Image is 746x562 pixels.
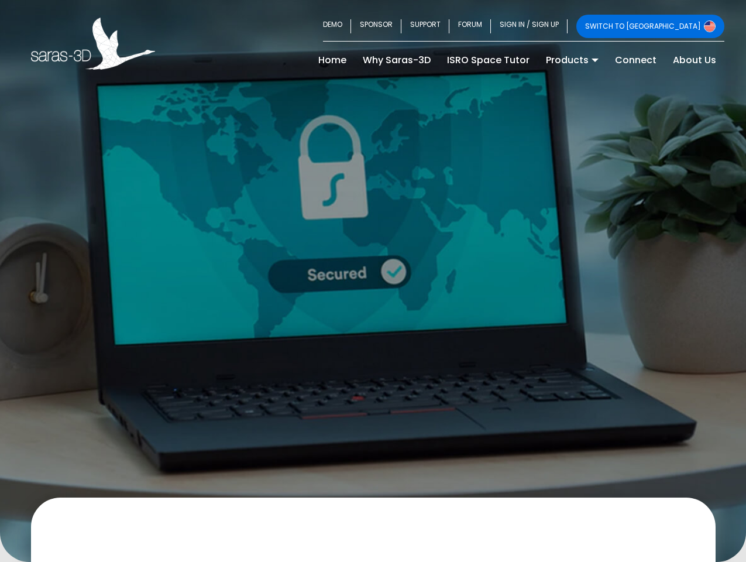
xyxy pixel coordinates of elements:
[449,15,491,38] a: FORUM
[323,15,351,38] a: DEMO
[351,15,401,38] a: SPONSOR
[31,18,156,70] img: Saras 3D
[576,15,724,38] a: SWITCH TO [GEOGRAPHIC_DATA]
[310,51,355,70] a: Home
[607,51,665,70] a: Connect
[491,15,568,38] a: SIGN IN / SIGN UP
[704,20,716,32] img: Switch to USA
[439,51,538,70] a: ISRO Space Tutor
[665,51,724,70] a: About Us
[401,15,449,38] a: SUPPORT
[355,51,439,70] a: Why Saras-3D
[538,51,607,70] a: Products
